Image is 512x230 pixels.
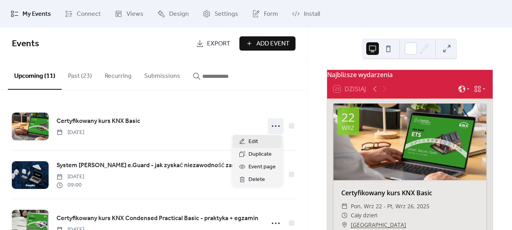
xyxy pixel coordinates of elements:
span: Event page [248,162,276,172]
span: Views [126,9,143,19]
a: [GEOGRAPHIC_DATA] [351,220,406,230]
span: System [PERSON_NAME] e.Guard - jak zyskać niezawodność zasilania [56,161,250,170]
a: System [PERSON_NAME] e.Guard - jak zyskać niezawodność zasilania [56,160,250,171]
div: ​ [341,220,348,230]
div: ​ [341,211,348,220]
div: 22 [341,111,355,123]
span: Design [169,9,189,19]
button: Recurring [98,60,138,89]
span: pon, wrz 22 - pt, wrz 26, 2025 [351,202,429,211]
a: Design [151,3,195,25]
span: Delete [248,175,265,185]
span: Install [304,9,320,19]
button: Upcoming (11) [8,60,62,90]
a: Export [190,36,236,51]
span: Export [207,39,230,49]
div: ​ [341,202,348,211]
span: Duplicate [248,150,272,159]
span: [DATE] [56,173,84,181]
button: Past (23) [62,60,98,89]
button: Submissions [138,60,186,89]
a: Views [109,3,149,25]
span: Connect [77,9,101,19]
span: Events [12,35,39,53]
span: Certyfikowany kurs KNX Condensed Practical Basic - praktyka + egzamin [56,214,258,223]
span: Form [264,9,278,19]
span: Add Event [256,39,290,49]
span: Settings [215,9,238,19]
a: Install [286,3,326,25]
a: Certyfikowany kurs KNX Basic [56,116,140,126]
span: My Events [23,9,51,19]
a: Certyfikowany kurs KNX Basic [341,189,432,197]
span: Cały dzień [351,211,378,220]
span: [DATE] [56,128,84,137]
a: Connect [59,3,107,25]
button: Add Event [239,36,296,51]
span: 09:00 [56,181,84,189]
div: wrz [342,125,354,131]
a: Certyfikowany kurs KNX Condensed Practical Basic - praktyka + egzamin [56,213,258,224]
span: Edit [248,137,258,147]
div: Najbliższe wydarzenia [327,70,493,79]
a: Settings [197,3,244,25]
a: My Events [5,3,57,25]
a: Form [246,3,284,25]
